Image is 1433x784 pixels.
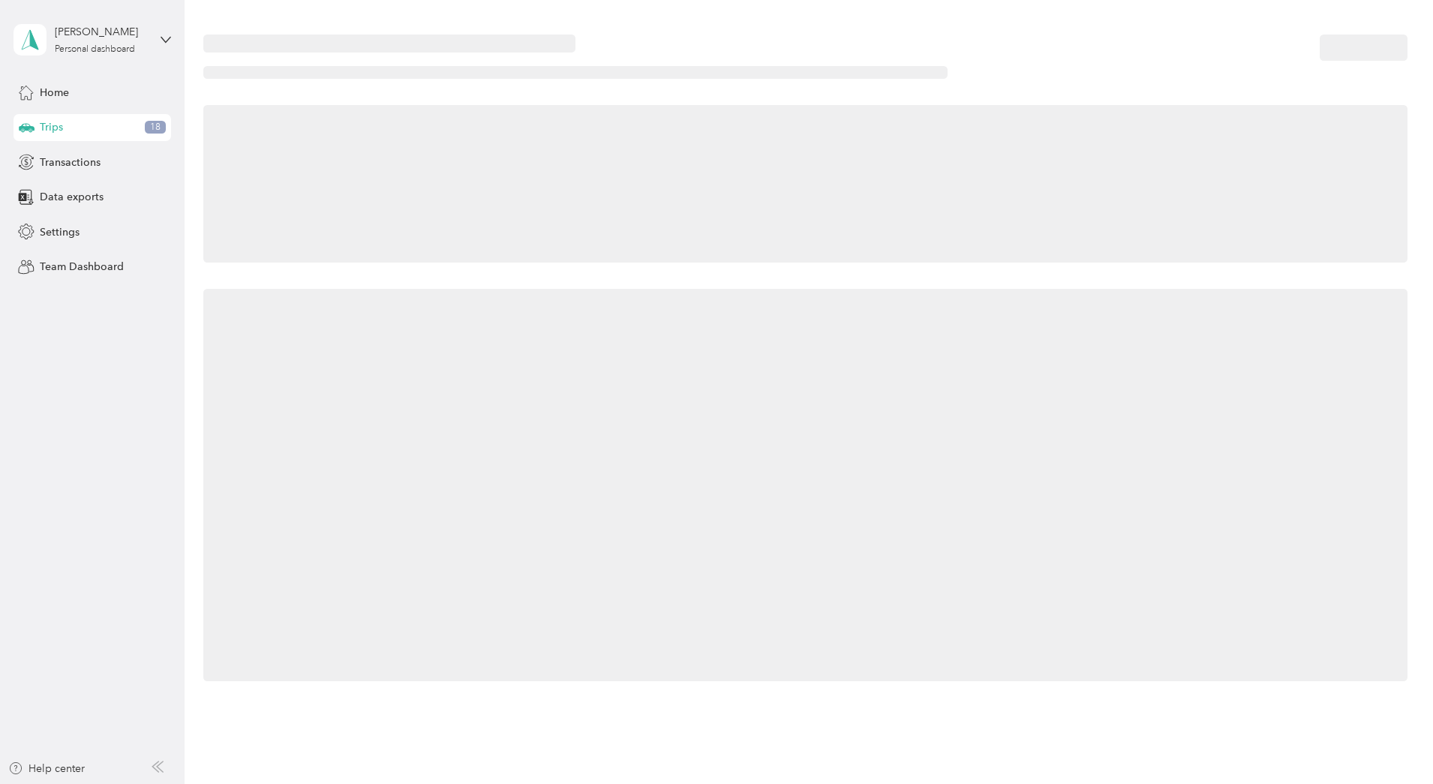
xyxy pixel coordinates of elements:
[40,85,69,101] span: Home
[145,121,166,134] span: 18
[40,259,124,275] span: Team Dashboard
[55,45,135,54] div: Personal dashboard
[55,24,149,40] div: [PERSON_NAME]
[40,224,80,240] span: Settings
[40,155,101,170] span: Transactions
[40,119,63,135] span: Trips
[1349,700,1433,784] iframe: Everlance-gr Chat Button Frame
[8,761,85,776] button: Help center
[40,189,104,205] span: Data exports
